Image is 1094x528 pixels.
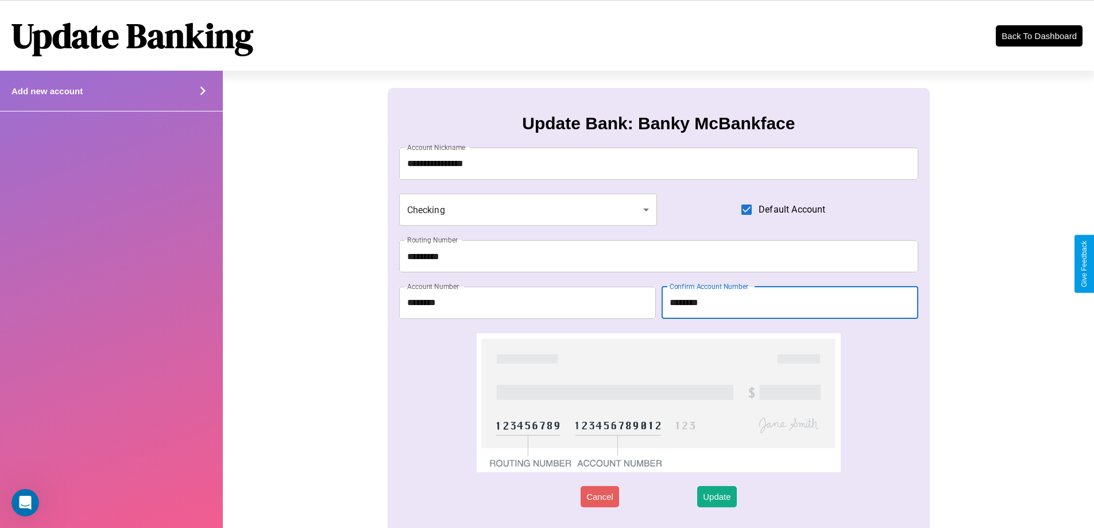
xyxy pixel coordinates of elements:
span: Default Account [759,203,825,217]
button: Update [697,486,736,507]
img: check [477,333,840,472]
button: Cancel [581,486,619,507]
label: Confirm Account Number [670,282,748,291]
label: Account Nickname [407,142,466,152]
div: Give Feedback [1080,241,1088,287]
h4: Add new account [11,86,83,96]
button: Back To Dashboard [996,25,1083,47]
iframe: Intercom live chat [11,489,39,517]
h1: Update Banking [11,12,253,59]
label: Account Number [407,282,459,291]
div: Checking [399,194,658,226]
label: Routing Number [407,235,458,245]
h3: Update Bank: Banky McBankface [522,114,795,133]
